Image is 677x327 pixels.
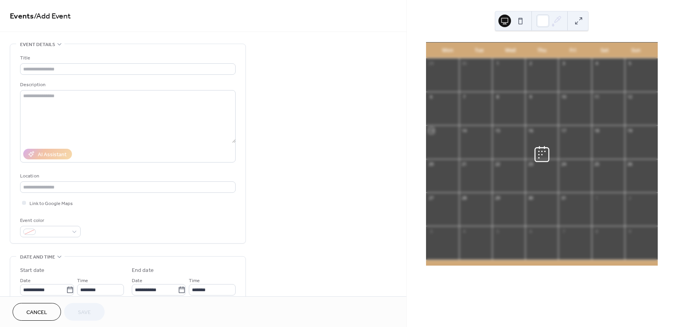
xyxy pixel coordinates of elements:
[528,228,533,234] div: 6
[589,42,620,58] div: Sat
[20,266,44,275] div: Start date
[20,172,234,180] div: Location
[428,228,434,234] div: 3
[461,94,467,100] div: 7
[494,228,500,234] div: 5
[428,127,434,133] div: 13
[20,54,234,62] div: Title
[132,277,142,285] span: Date
[494,61,500,67] div: 1
[627,127,633,133] div: 19
[561,195,566,201] div: 31
[528,161,533,167] div: 23
[10,9,34,24] a: Events
[461,195,467,201] div: 28
[557,42,589,58] div: Fri
[594,228,600,234] div: 8
[463,42,495,58] div: Tue
[528,195,533,201] div: 30
[77,277,88,285] span: Time
[561,127,566,133] div: 17
[461,127,467,133] div: 14
[526,42,557,58] div: Thu
[461,161,467,167] div: 21
[561,161,566,167] div: 24
[627,61,633,67] div: 5
[528,127,533,133] div: 16
[594,127,600,133] div: 18
[428,161,434,167] div: 20
[428,195,434,201] div: 27
[594,94,600,100] div: 11
[26,309,47,317] span: Cancel
[494,94,500,100] div: 8
[594,195,600,201] div: 1
[20,253,55,261] span: Date and time
[561,61,566,67] div: 3
[428,61,434,67] div: 29
[461,228,467,234] div: 4
[495,42,526,58] div: Wed
[627,195,633,201] div: 2
[528,94,533,100] div: 9
[428,94,434,100] div: 6
[30,200,73,208] span: Link to Google Maps
[20,216,79,225] div: Event color
[561,94,566,100] div: 10
[494,195,500,201] div: 29
[189,277,200,285] span: Time
[627,94,633,100] div: 12
[494,127,500,133] div: 15
[132,266,154,275] div: End date
[20,41,55,49] span: Event details
[432,42,464,58] div: Mon
[594,161,600,167] div: 25
[561,228,566,234] div: 7
[13,303,61,321] button: Cancel
[528,61,533,67] div: 2
[34,9,71,24] span: / Add Event
[461,61,467,67] div: 30
[627,161,633,167] div: 26
[20,81,234,89] div: Description
[620,42,651,58] div: Sun
[20,277,31,285] span: Date
[594,61,600,67] div: 4
[627,228,633,234] div: 9
[494,161,500,167] div: 22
